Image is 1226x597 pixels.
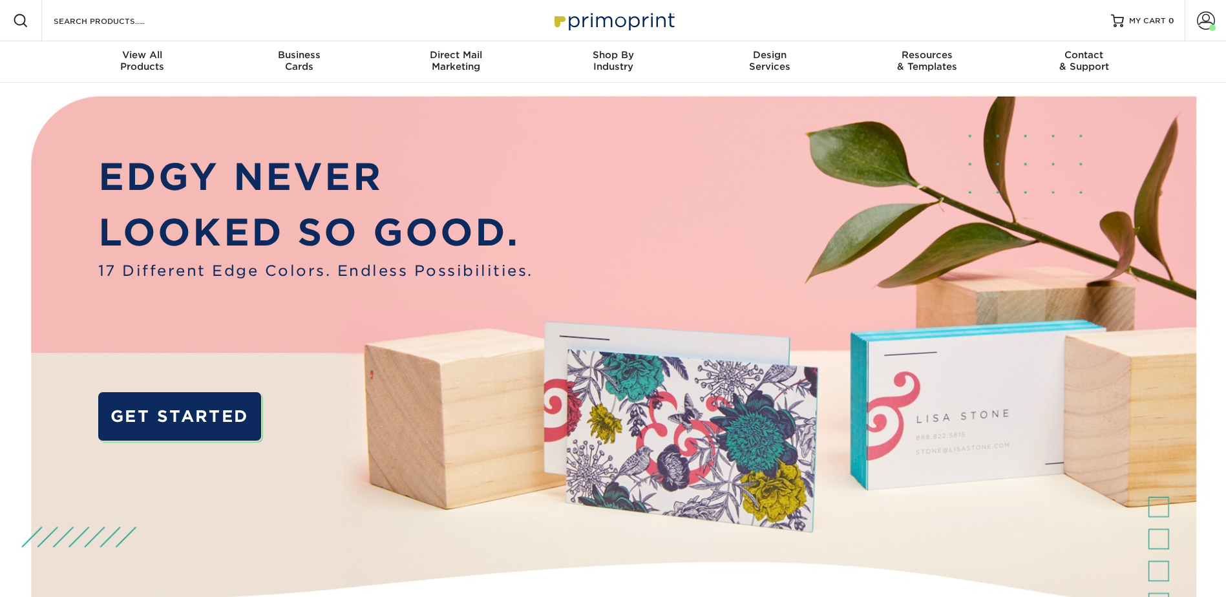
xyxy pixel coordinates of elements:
[1006,41,1163,83] a: Contact& Support
[849,49,1006,72] div: & Templates
[98,260,533,282] span: 17 Different Edge Colors. Endless Possibilities.
[377,49,534,61] span: Direct Mail
[849,49,1006,61] span: Resources
[692,49,849,61] span: Design
[692,49,849,72] div: Services
[52,13,178,28] input: SEARCH PRODUCTS.....
[1129,16,1166,26] span: MY CART
[98,392,261,441] a: GET STARTED
[692,41,849,83] a: DesignServices
[849,41,1006,83] a: Resources& Templates
[64,41,221,83] a: View AllProducts
[64,49,221,61] span: View All
[1168,16,1174,25] span: 0
[220,49,377,61] span: Business
[1006,49,1163,61] span: Contact
[534,49,692,72] div: Industry
[220,49,377,72] div: Cards
[98,149,533,204] p: EDGY NEVER
[534,41,692,83] a: Shop ByIndustry
[64,49,221,72] div: Products
[549,6,678,34] img: Primoprint
[1006,49,1163,72] div: & Support
[534,49,692,61] span: Shop By
[98,205,533,260] p: LOOKED SO GOOD.
[377,41,534,83] a: Direct MailMarketing
[220,41,377,83] a: BusinessCards
[377,49,534,72] div: Marketing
